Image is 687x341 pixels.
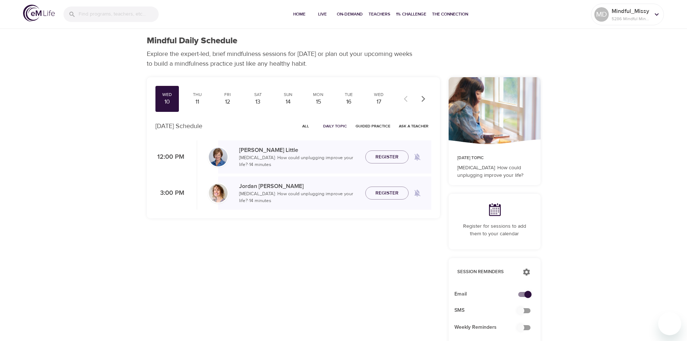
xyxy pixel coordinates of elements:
p: [MEDICAL_DATA]: How could unplugging improve your life? [457,164,532,179]
p: Jordan [PERSON_NAME] [239,182,360,191]
span: 1% Challenge [396,10,426,18]
p: 3:00 PM [155,188,184,198]
p: Mindful_Missy [612,7,650,16]
span: Remind me when a class goes live every Wednesday at 3:00 PM [409,184,426,202]
input: Find programs, teachers, etc... [79,6,159,22]
div: 15 [309,98,327,106]
button: Daily Topic [320,121,350,132]
p: Explore the expert-led, brief mindfulness sessions for [DATE] or plan out your upcoming weeks to ... [147,49,417,69]
img: Jordan-Whitehead.jpg [209,184,228,202]
p: [MEDICAL_DATA]: How could unplugging improve your life? · 14 minutes [239,191,360,205]
h1: Mindful Daily Schedule [147,36,237,46]
p: [DATE] Topic [457,155,532,161]
div: Thu [188,92,206,98]
div: 12 [219,98,237,106]
p: 12:00 PM [155,152,184,162]
span: Daily Topic [323,123,347,130]
div: Fri [219,92,237,98]
div: Sat [249,92,267,98]
button: Guided Practice [353,121,393,132]
p: [MEDICAL_DATA]: How could unplugging improve your life? · 14 minutes [239,154,360,169]
span: Guided Practice [356,123,390,130]
button: All [294,121,317,132]
p: Session Reminders [457,268,515,276]
span: All [297,123,314,130]
button: Register [365,187,409,200]
div: 13 [249,98,267,106]
button: Ask a Teacher [396,121,431,132]
span: Weekly Reminders [454,324,523,331]
p: [DATE] Schedule [155,121,202,131]
img: Kerry_Little_Headshot_min.jpg [209,148,228,166]
span: Remind me when a class goes live every Wednesday at 12:00 PM [409,148,426,166]
img: logo [23,5,55,22]
div: 10 [158,98,176,106]
p: 5286 Mindful Minutes [612,16,650,22]
span: Register [375,153,398,162]
span: Email [454,290,523,298]
div: 16 [340,98,358,106]
span: Live [314,10,331,18]
div: Tue [340,92,358,98]
div: Mon [309,92,327,98]
span: The Connection [432,10,468,18]
p: Register for sessions to add them to your calendar [457,223,532,238]
div: MD [594,7,609,22]
iframe: Button to launch messaging window [658,312,681,335]
div: 17 [370,98,388,106]
button: Register [365,150,409,164]
p: [PERSON_NAME] Little [239,146,360,154]
div: 11 [188,98,206,106]
span: On-Demand [337,10,363,18]
span: Teachers [369,10,390,18]
span: Home [291,10,308,18]
div: Wed [370,92,388,98]
span: Register [375,189,398,198]
div: Wed [158,92,176,98]
span: SMS [454,307,523,314]
div: Sun [279,92,297,98]
span: Ask a Teacher [399,123,428,130]
div: 14 [279,98,297,106]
